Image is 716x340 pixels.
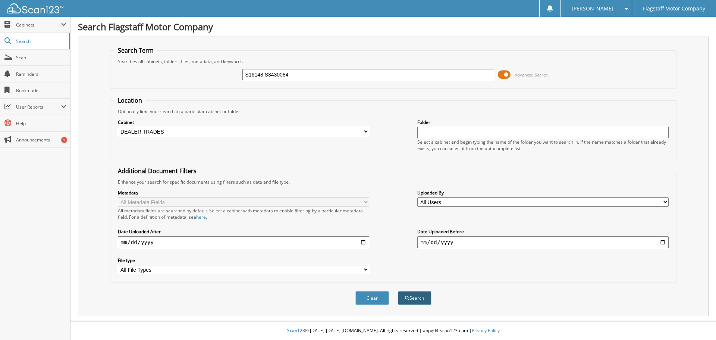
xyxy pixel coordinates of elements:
[16,71,66,77] span: Reminders
[16,22,61,28] span: Cabinets
[114,167,200,175] legend: Additional Document Filters
[398,291,431,305] button: Search
[515,72,548,78] span: Advanced Search
[16,87,66,94] span: Bookmarks
[417,236,669,248] input: end
[114,58,673,65] div: Searches all cabinets, folders, files, metadata, and keywords
[114,46,157,54] legend: Search Term
[118,208,369,220] div: All metadata fields are searched by default. Select a cabinet with metadata to enable filtering b...
[417,119,669,125] label: Folder
[16,54,66,61] span: Scan
[196,214,206,220] a: here
[16,104,61,110] span: User Reports
[287,327,305,334] span: Scan123
[70,322,716,340] div: © [DATE]-[DATE] [DOMAIN_NAME]. All rights reserved | appg04-scan123-com |
[118,119,369,125] label: Cabinet
[114,96,146,105] legend: Location
[472,327,500,334] a: Privacy Policy
[16,120,66,127] span: Help
[355,291,389,305] button: Clear
[16,137,66,143] span: Announcements
[572,6,613,11] span: [PERSON_NAME]
[417,139,669,152] div: Select a cabinet and begin typing the name of the folder you want to search in. If the name match...
[118,257,369,263] label: File type
[114,179,673,185] div: Enhance your search for specific documents using filters such as date and file type.
[78,21,709,33] h1: Search Flagstaff Motor Company
[7,3,63,13] img: scan123-logo-white.svg
[417,190,669,196] label: Uploaded By
[16,38,65,44] span: Search
[61,137,67,143] div: 1
[118,236,369,248] input: start
[114,108,673,115] div: Optionally limit your search to a particular cabinet or folder
[643,6,705,11] span: Flagstaff Motor Company
[118,228,369,235] label: Date Uploaded After
[417,228,669,235] label: Date Uploaded Before
[118,190,369,196] label: Metadata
